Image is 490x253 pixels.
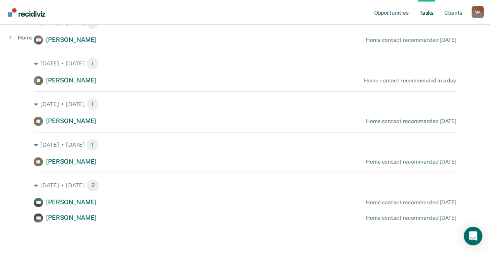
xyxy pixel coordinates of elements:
div: Home contact recommended in a day [363,77,456,84]
div: Open Intercom Messenger [464,227,482,245]
span: [PERSON_NAME] [46,36,96,43]
div: [DATE] • [DATE] 1 [34,138,456,151]
span: 1 [86,98,99,110]
span: [PERSON_NAME] [46,198,96,206]
span: [PERSON_NAME] [46,77,96,84]
span: 2 [86,179,100,191]
span: 1 [86,138,99,151]
a: Home [9,34,33,41]
span: [PERSON_NAME] [46,214,96,221]
div: Home contact recommended [DATE] [366,37,456,43]
div: [DATE] • [DATE] 1 [34,57,456,70]
div: Home contact recommended [DATE] [366,118,456,125]
div: Home contact recommended [DATE] [366,159,456,165]
img: Recidiviz [8,8,45,17]
span: 1 [86,57,99,70]
span: [PERSON_NAME] [46,117,96,125]
div: [DATE] • [DATE] 1 [34,98,456,110]
div: Home contact recommended [DATE] [366,199,456,206]
span: [PERSON_NAME] [46,158,96,165]
button: Profile dropdown button [471,6,484,18]
div: M A [471,6,484,18]
div: Home contact recommended [DATE] [366,215,456,221]
div: [DATE] • [DATE] 2 [34,179,456,191]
